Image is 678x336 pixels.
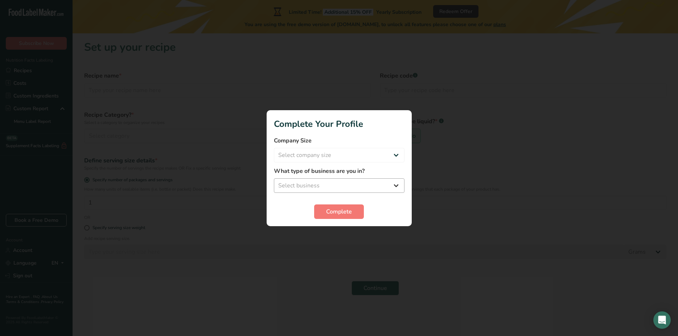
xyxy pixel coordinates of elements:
[653,311,671,329] div: Open Intercom Messenger
[274,136,404,145] label: Company Size
[274,117,404,130] h1: Complete Your Profile
[274,167,404,175] label: What type of business are you in?
[326,207,352,216] span: Complete
[314,204,364,219] button: Complete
